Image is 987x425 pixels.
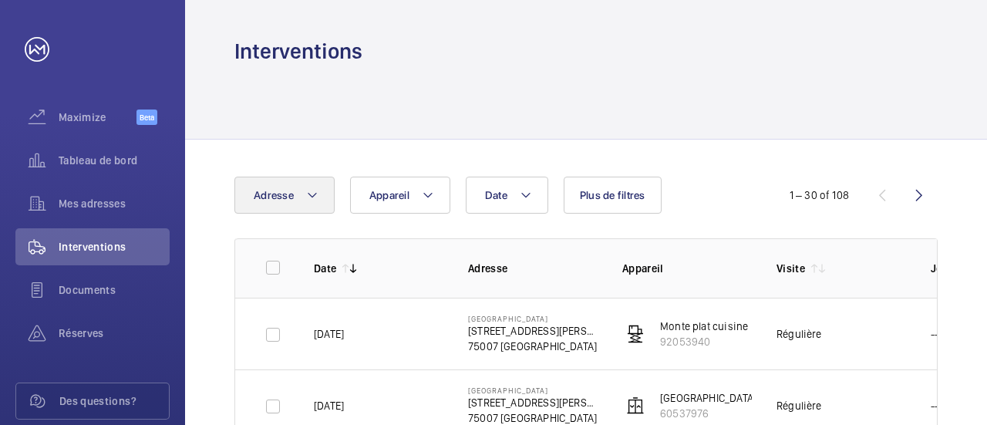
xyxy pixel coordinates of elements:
button: Appareil [350,177,450,214]
p: Date [314,261,336,276]
p: [GEOGRAPHIC_DATA] [468,314,598,323]
p: [DATE] [314,398,344,413]
button: Date [466,177,548,214]
p: --- [931,398,943,413]
p: Visite [776,261,805,276]
p: 60537976 [660,406,756,421]
span: Réserves [59,325,170,341]
p: Job Id [931,261,983,276]
span: Maximize [59,110,136,125]
p: Monte plat cuisine [660,319,748,334]
p: [STREET_ADDRESS][PERSON_NAME] [468,323,598,339]
div: Régulière [776,326,822,342]
span: Appareil [369,189,409,201]
img: elevator.svg [626,396,645,415]
span: Tableau de bord [59,153,170,168]
button: Adresse [234,177,335,214]
span: Beta [136,110,157,125]
span: Des questions? [59,393,169,409]
span: Documents [59,282,170,298]
p: --- [931,326,943,342]
span: Interventions [59,239,170,255]
h1: Interventions [234,37,362,66]
p: 75007 [GEOGRAPHIC_DATA] [468,339,598,354]
p: Adresse [468,261,598,276]
span: Plus de filtres [580,189,645,201]
p: Appareil [622,261,752,276]
p: [STREET_ADDRESS][PERSON_NAME] [468,395,598,410]
span: Mes adresses [59,196,170,211]
p: [GEOGRAPHIC_DATA] [660,390,756,406]
img: freight_elevator.svg [626,325,645,343]
span: Adresse [254,189,294,201]
span: Date [485,189,507,201]
div: 1 – 30 of 108 [790,187,849,203]
p: 92053940 [660,334,748,349]
p: [GEOGRAPHIC_DATA] [468,386,598,395]
p: [DATE] [314,326,344,342]
div: Régulière [776,398,822,413]
button: Plus de filtres [564,177,662,214]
